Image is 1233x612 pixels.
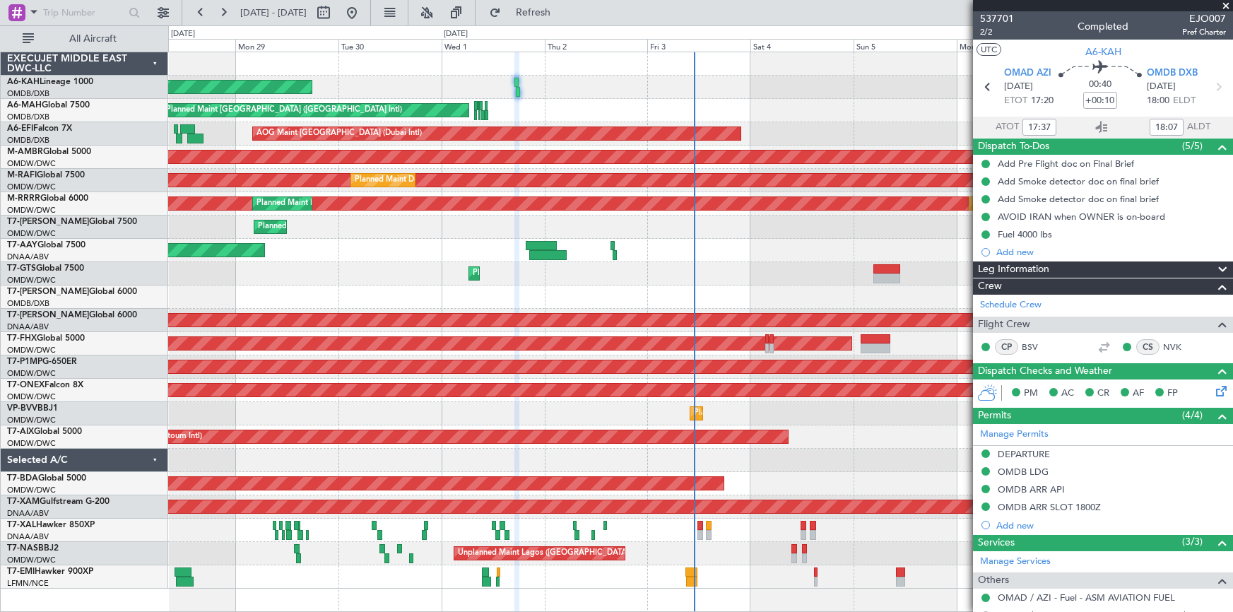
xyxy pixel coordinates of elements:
div: Mon 29 [235,39,338,52]
a: BSV [1022,341,1054,353]
span: T7-EMI [7,567,35,576]
a: T7-AAYGlobal 7500 [7,241,85,249]
div: Tue 30 [338,39,442,52]
a: LFMN/NCE [7,578,49,589]
div: Sat 4 [750,39,854,52]
a: DNAA/ABV [7,531,49,542]
span: (5/5) [1182,139,1203,153]
a: OMDB/DXB [7,88,49,99]
span: PM [1024,387,1038,401]
a: DNAA/ABV [7,252,49,262]
span: ELDT [1173,94,1196,108]
a: Manage Services [980,555,1051,569]
span: T7-FHX [7,334,37,343]
a: T7-GTSGlobal 7500 [7,264,84,273]
div: Planned Maint Dubai (Al Maktoum Intl) [256,193,396,214]
span: A6-EFI [7,124,33,133]
div: Sun 5 [854,39,957,52]
div: Completed [1078,19,1128,34]
span: T7-NAS [7,544,38,553]
div: CS [1136,339,1160,355]
a: OMDW/DWC [7,275,56,286]
div: [DATE] [171,28,195,40]
a: T7-XAMGulfstream G-200 [7,498,110,506]
span: AF [1133,387,1144,401]
a: OMDB/DXB [7,112,49,122]
div: Planned Maint [GEOGRAPHIC_DATA] ([GEOGRAPHIC_DATA] Intl) [166,100,402,121]
div: Thu 2 [545,39,648,52]
a: OMDW/DWC [7,345,56,355]
div: OMDB ARR SLOT 1800Z [998,501,1101,513]
a: OMDW/DWC [7,368,56,379]
div: AOG Maint [GEOGRAPHIC_DATA] (Dubai Intl) [256,123,422,144]
a: T7-[PERSON_NAME]Global 6000 [7,288,137,296]
span: [DATE] - [DATE] [240,6,307,19]
span: Permits [978,408,1011,424]
a: OMDB/DXB [7,135,49,146]
div: Add Smoke detector doc on final brief [998,193,1159,205]
span: Others [978,572,1009,589]
span: T7-ONEX [7,381,45,389]
div: Mon 6 [957,39,1060,52]
a: T7-NASBBJ2 [7,544,59,553]
div: Wed 1 [442,39,545,52]
a: OMDW/DWC [7,158,56,169]
a: DNAA/ABV [7,508,49,519]
a: T7-AIXGlobal 5000 [7,428,82,436]
a: OMDW/DWC [7,228,56,239]
span: T7-AIX [7,428,34,436]
a: T7-[PERSON_NAME]Global 6000 [7,311,137,319]
span: Services [978,535,1015,551]
button: Refresh [483,1,567,24]
a: M-AMBRGlobal 5000 [7,148,91,156]
span: EJO007 [1182,11,1226,26]
div: CP [995,339,1018,355]
a: T7-P1MPG-650ER [7,358,77,366]
a: OMDW/DWC [7,392,56,402]
div: OMDB ARR API [998,483,1065,495]
div: Add new [996,246,1226,258]
span: CR [1097,387,1109,401]
a: T7-XALHawker 850XP [7,521,95,529]
a: OMDW/DWC [7,182,56,192]
div: Unplanned Maint Lagos ([GEOGRAPHIC_DATA][PERSON_NAME]) [458,543,695,564]
span: 18:00 [1147,94,1169,108]
div: [DATE] [444,28,468,40]
span: [DATE] [1147,80,1176,94]
span: FP [1167,387,1178,401]
span: M-AMBR [7,148,43,156]
div: Add new [996,519,1226,531]
a: OMDW/DWC [7,555,56,565]
a: M-RAFIGlobal 7500 [7,171,85,180]
div: Add Smoke detector doc on final brief [998,175,1159,187]
div: Planned Maint Dubai (Al Maktoum Intl) [473,263,612,284]
span: M-RAFI [7,171,37,180]
span: T7-[PERSON_NAME] [7,311,89,319]
span: All Aircraft [37,34,149,44]
span: T7-BDA [7,474,38,483]
span: (4/4) [1182,408,1203,423]
div: AVOID IRAN when OWNER is on-board [998,211,1165,223]
a: NVK [1163,341,1195,353]
input: --:-- [1150,119,1184,136]
span: T7-XAM [7,498,40,506]
span: ATOT [996,120,1019,134]
span: Refresh [504,8,563,18]
a: T7-[PERSON_NAME]Global 7500 [7,218,137,226]
a: OMDW/DWC [7,485,56,495]
span: A6-KAH [7,78,40,86]
span: 00:40 [1089,78,1111,92]
input: Trip Number [43,2,124,23]
span: AC [1061,387,1074,401]
span: Dispatch To-Dos [978,139,1049,155]
span: Pref Charter [1182,26,1226,38]
a: DNAA/ABV [7,322,49,332]
div: Add Pre Flight doc on Final Brief [998,158,1134,170]
span: T7-GTS [7,264,36,273]
a: T7-BDAGlobal 5000 [7,474,86,483]
div: Planned Maint Dubai (Al Maktoum Intl) [258,216,397,237]
button: UTC [977,43,1001,56]
a: A6-EFIFalcon 7X [7,124,72,133]
span: T7-XAL [7,521,36,529]
span: OMAD AZI [1004,66,1051,81]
